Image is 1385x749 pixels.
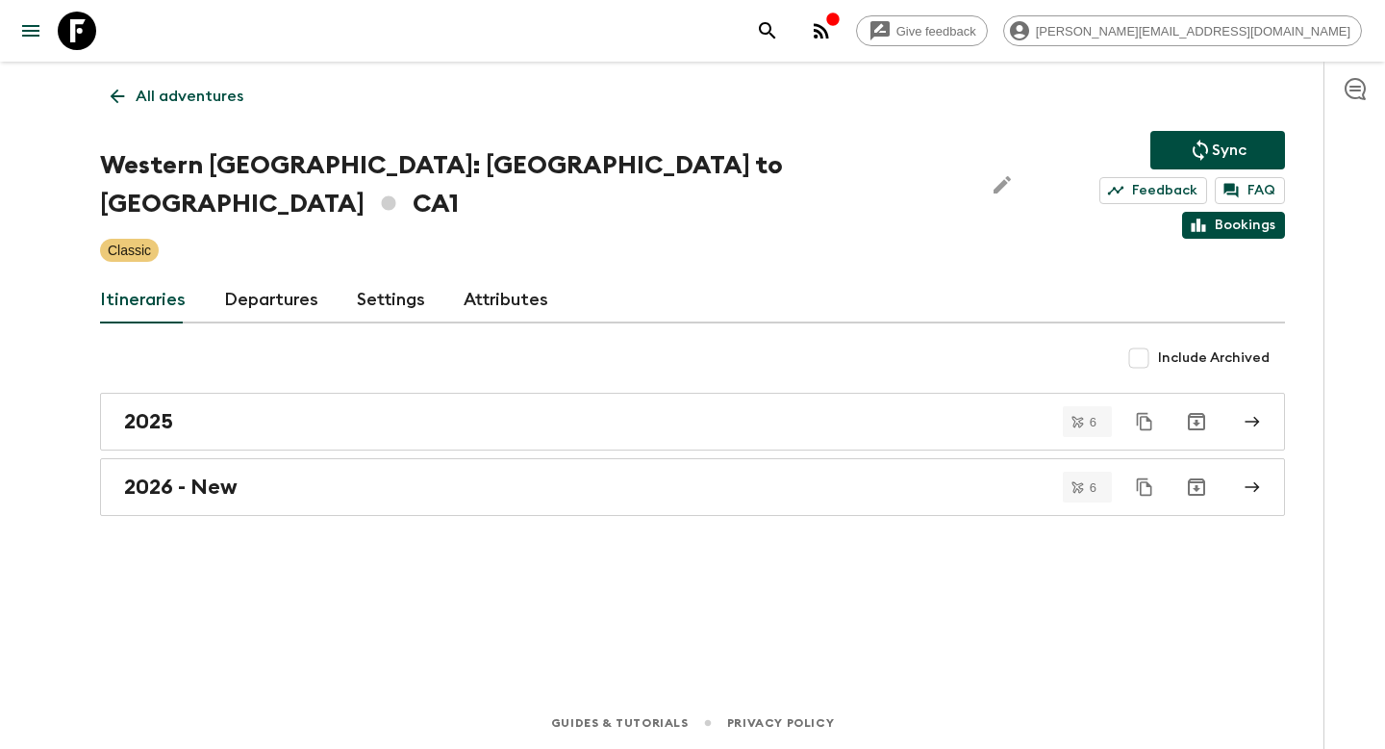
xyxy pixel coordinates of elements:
[1215,177,1285,204] a: FAQ
[886,24,987,39] span: Give feedback
[983,146,1021,223] button: Edit Adventure Title
[108,241,151,260] p: Classic
[856,15,988,46] a: Give feedback
[224,277,318,323] a: Departures
[1078,481,1108,494] span: 6
[1127,404,1162,439] button: Duplicate
[357,277,425,323] a: Settings
[1212,139,1246,162] p: Sync
[12,12,50,50] button: menu
[1150,131,1285,169] button: Sync adventure departures to the booking engine
[1127,470,1162,504] button: Duplicate
[1182,212,1285,239] a: Bookings
[136,85,243,108] p: All adventures
[551,712,689,734] a: Guides & Tutorials
[1158,349,1270,368] span: Include Archived
[100,277,186,323] a: Itineraries
[748,12,787,50] button: search adventures
[124,409,173,434] h2: 2025
[1003,15,1362,46] div: [PERSON_NAME][EMAIL_ADDRESS][DOMAIN_NAME]
[1177,402,1216,441] button: Archive
[1177,468,1216,506] button: Archive
[100,77,254,116] a: All adventures
[100,393,1285,451] a: 2025
[1099,177,1207,204] a: Feedback
[1078,416,1108,428] span: 6
[727,712,834,734] a: Privacy Policy
[124,475,238,500] h2: 2026 - New
[100,146,968,223] h1: Western [GEOGRAPHIC_DATA]: [GEOGRAPHIC_DATA] to [GEOGRAPHIC_DATA] CA1
[464,277,548,323] a: Attributes
[100,458,1285,516] a: 2026 - New
[1025,24,1361,39] span: [PERSON_NAME][EMAIL_ADDRESS][DOMAIN_NAME]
